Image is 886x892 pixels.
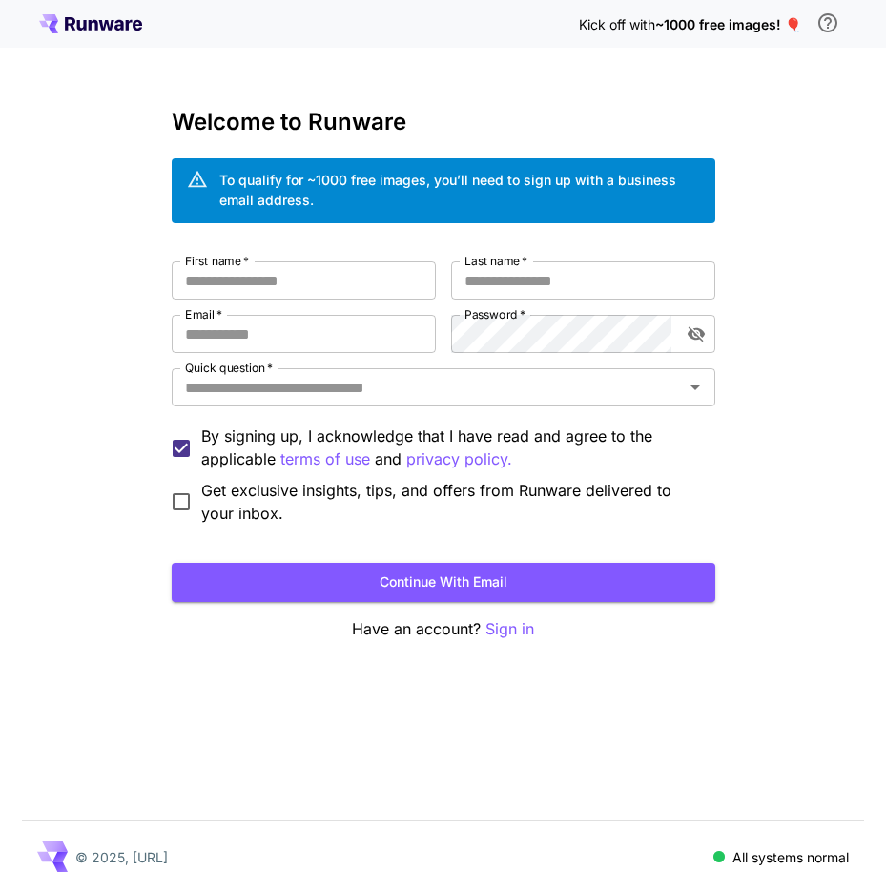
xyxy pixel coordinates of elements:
button: By signing up, I acknowledge that I have read and agree to the applicable terms of use and [406,447,512,471]
button: Open [682,374,709,401]
p: © 2025, [URL] [75,847,168,867]
label: Email [185,306,222,322]
p: Have an account? [172,617,715,641]
button: By signing up, I acknowledge that I have read and agree to the applicable and privacy policy. [280,447,370,471]
label: First name [185,253,249,269]
button: Continue with email [172,563,715,602]
p: All systems normal [732,847,849,867]
label: Last name [464,253,527,269]
p: privacy policy. [406,447,512,471]
button: In order to qualify for free credit, you need to sign up with a business email address and click ... [809,4,847,42]
button: toggle password visibility [679,317,713,351]
p: terms of use [280,447,370,471]
span: Get exclusive insights, tips, and offers from Runware delivered to your inbox. [201,479,700,525]
label: Password [464,306,525,322]
button: Sign in [485,617,534,641]
p: By signing up, I acknowledge that I have read and agree to the applicable and [201,425,700,471]
span: Kick off with [579,16,655,32]
h3: Welcome to Runware [172,109,715,135]
div: To qualify for ~1000 free images, you’ll need to sign up with a business email address. [219,170,700,210]
span: ~1000 free images! 🎈 [655,16,801,32]
label: Quick question [185,360,273,376]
